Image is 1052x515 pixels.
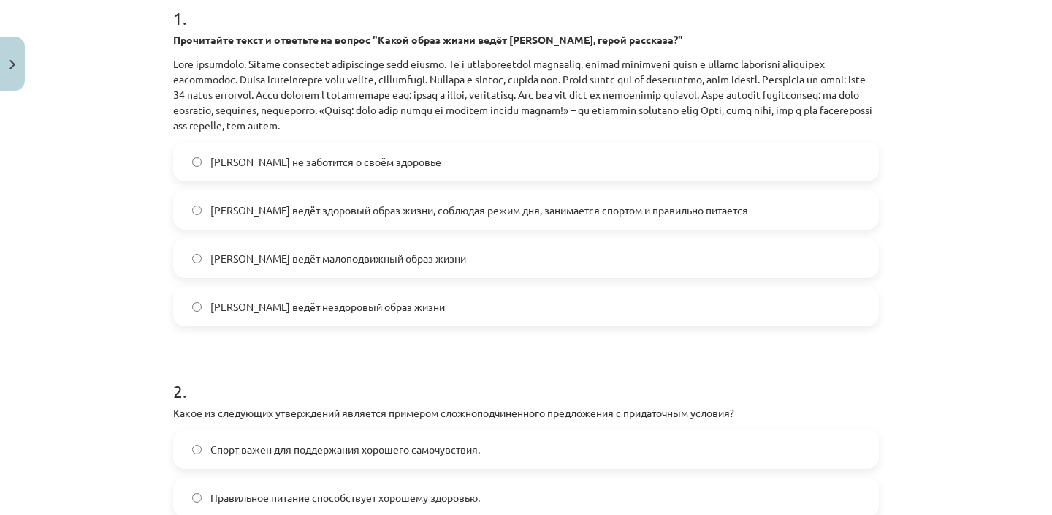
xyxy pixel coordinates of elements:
input: [PERSON_NAME] ведёт здоровый образ жизни, соблюдая режим дня, занимается спортом и правильно пита... [192,206,202,215]
p: Lore ipsumdolo. Sitame consectet adipiscinge sedd eiusmo. Te i utlaboreetdol magnaaliq, enimad mi... [173,56,879,133]
span: Правильное питание способствует хорошему здоровью. [210,490,480,505]
span: [PERSON_NAME] ведёт нездоровый образ жизни [210,299,445,315]
input: [PERSON_NAME] ведёт малоподвижный образ жизни [192,254,202,263]
p: Какое из следующих утверждений является примером сложноподчиненного предложения с придаточным усл... [173,405,879,421]
span: [PERSON_NAME] не заботится о своём здоровье [210,154,441,170]
input: Правильное питание способствует хорошему здоровью. [192,493,202,503]
input: [PERSON_NAME] не заботится о своём здоровье [192,157,202,167]
strong: Прочитайте текст и ответьте на вопрос "Какой образ жизни ведёт [PERSON_NAME], герой рассказа?" [173,33,683,46]
img: icon-close-lesson-0947bae3869378f0d4975bcd49f059093ad1ed9edebbc8119c70593378902aed.svg [9,60,15,69]
h1: 2 . [173,356,879,401]
span: [PERSON_NAME] ведёт здоровый образ жизни, соблюдая режим дня, занимается спортом и правильно пита... [210,203,748,218]
span: Спорт важен для поддержания хорошего самочувствия. [210,442,480,457]
span: [PERSON_NAME] ведёт малоподвижный образ жизни [210,251,466,266]
input: [PERSON_NAME] ведёт нездоровый образ жизни [192,302,202,312]
input: Спорт важен для поддержания хорошего самочувствия. [192,445,202,454]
